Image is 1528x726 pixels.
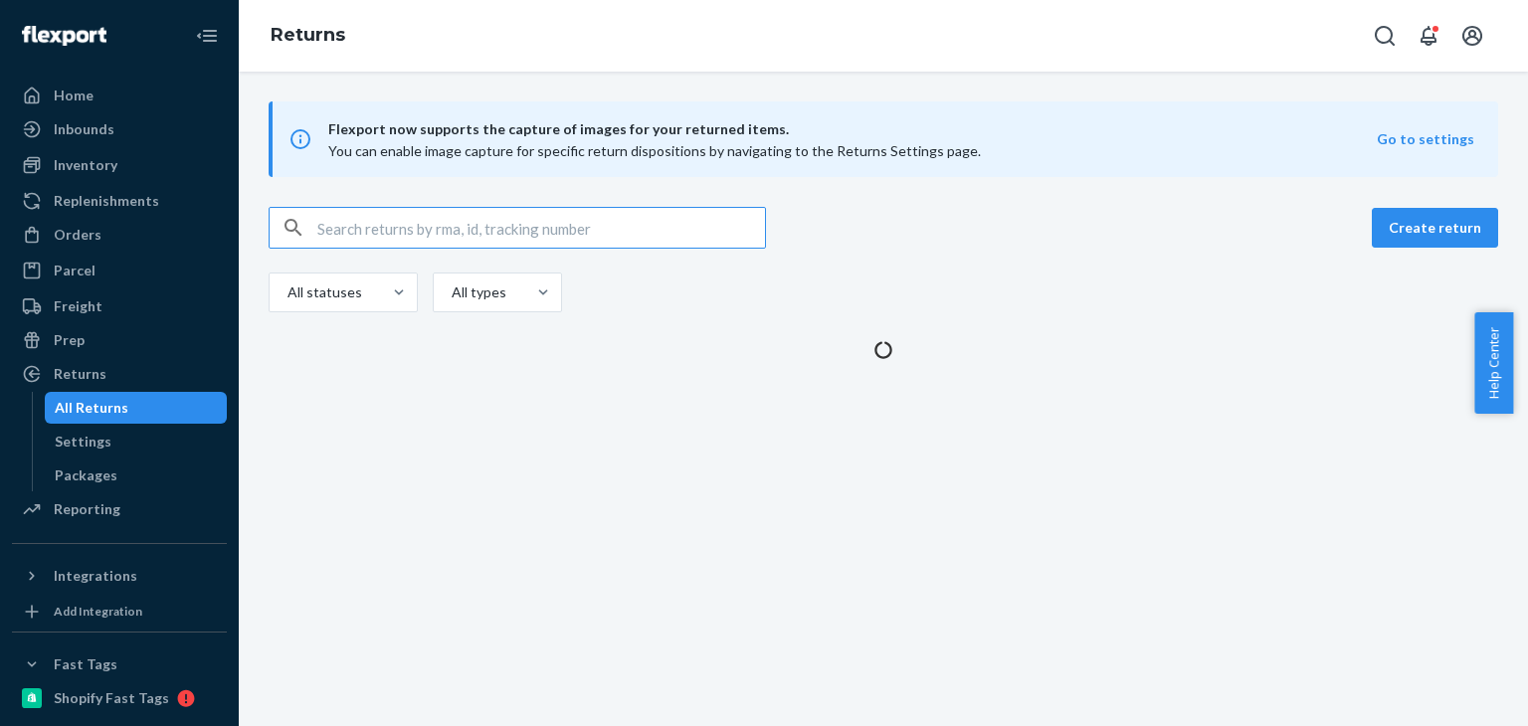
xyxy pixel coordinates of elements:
span: Flexport now supports the capture of images for your returned items. [328,117,1377,141]
a: Add Integration [12,600,227,624]
div: Packages [55,465,117,485]
div: Returns [54,364,106,384]
button: Help Center [1474,312,1513,414]
div: All Returns [55,398,128,418]
button: Open account menu [1452,16,1492,56]
ol: breadcrumbs [255,7,361,65]
div: Add Integration [54,603,142,620]
a: Returns [271,24,345,46]
a: Shopify Fast Tags [12,682,227,714]
div: Orders [54,225,101,245]
div: All statuses [287,282,359,302]
button: Create return [1372,208,1498,248]
button: Open notifications [1409,16,1448,56]
a: Parcel [12,255,227,286]
div: Home [54,86,94,105]
div: Replenishments [54,191,159,211]
a: Prep [12,324,227,356]
img: Flexport logo [22,26,106,46]
a: Orders [12,219,227,251]
div: Settings [55,432,111,452]
a: Settings [45,426,228,457]
a: Reporting [12,493,227,525]
span: You can enable image capture for specific return dispositions by navigating to the Returns Settin... [328,142,981,159]
div: Integrations [54,566,137,586]
a: All Returns [45,392,228,424]
div: Reporting [54,499,120,519]
div: Shopify Fast Tags [54,688,169,708]
a: Freight [12,290,227,322]
div: Inbounds [54,119,114,139]
button: Fast Tags [12,648,227,680]
div: Prep [54,330,85,350]
a: Inbounds [12,113,227,145]
button: Open Search Box [1365,16,1405,56]
a: Replenishments [12,185,227,217]
div: All types [452,282,503,302]
a: Returns [12,358,227,390]
div: Fast Tags [54,654,117,674]
a: Home [12,80,227,111]
a: Packages [45,459,228,491]
a: Inventory [12,149,227,181]
div: Inventory [54,155,117,175]
div: Parcel [54,261,95,280]
button: Go to settings [1377,129,1474,149]
div: Freight [54,296,102,316]
button: Close Navigation [187,16,227,56]
button: Integrations [12,560,227,592]
input: Search returns by rma, id, tracking number [317,208,765,248]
